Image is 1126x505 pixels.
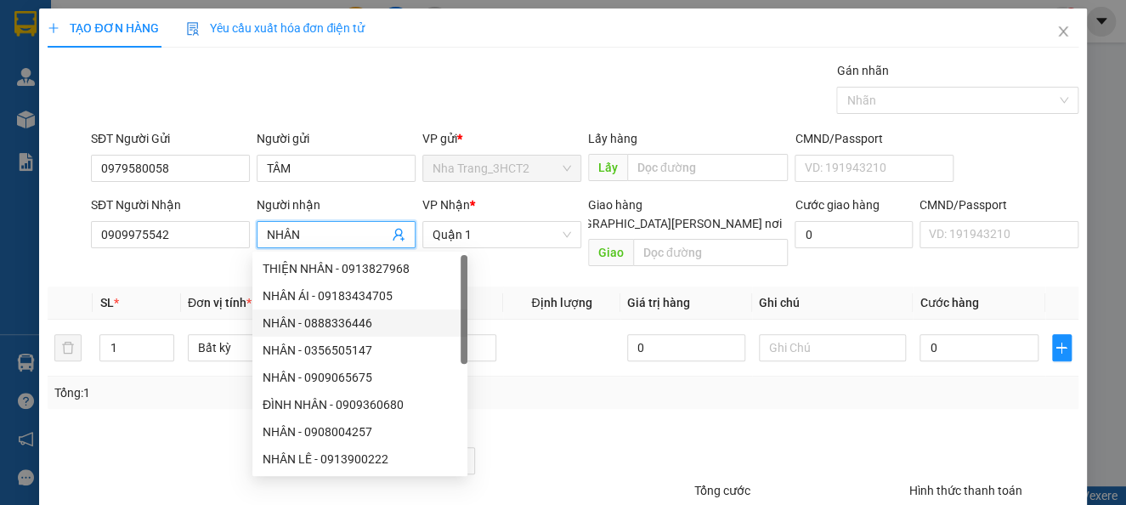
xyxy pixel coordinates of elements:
[252,282,467,309] div: NHÂN ÁI - 09183434705
[531,296,591,309] span: Định lượng
[759,334,907,361] input: Ghi Chú
[54,334,82,361] button: delete
[919,296,978,309] span: Cước hàng
[188,296,252,309] span: Đơn vị tính
[1052,334,1072,361] button: plus
[795,198,879,212] label: Cước giao hàng
[252,309,467,337] div: NHÂN - 0888336446
[588,198,642,212] span: Giao hàng
[422,129,581,148] div: VP gửi
[588,132,637,145] span: Lấy hàng
[588,154,627,181] span: Lấy
[263,450,457,468] div: NHÂN LÊ - 0913900222
[627,296,690,309] span: Giá trị hàng
[48,22,59,34] span: plus
[263,259,457,278] div: THIỆN NHÂN - 0913827968
[252,255,467,282] div: THIỆN NHÂN - 0913827968
[263,395,457,414] div: ĐÌNH NHÂN - 0909360680
[48,21,158,35] span: TẠO ĐƠN HÀNG
[252,337,467,364] div: NHÂN - 0356505147
[184,21,225,62] img: logo.jpg
[549,214,788,233] span: [GEOGRAPHIC_DATA][PERSON_NAME] nơi
[186,21,365,35] span: Yêu cầu xuất hóa đơn điện tử
[99,296,113,309] span: SL
[252,364,467,391] div: NHÂN - 0909065675
[91,129,250,148] div: SĐT Người Gửi
[263,287,457,305] div: NHÂN ÁI - 09183434705
[627,154,789,181] input: Dọc đường
[263,368,457,387] div: NHÂN - 0909065675
[91,196,250,214] div: SĐT Người Nhận
[433,222,571,247] span: Quận 1
[1053,341,1071,355] span: plus
[909,484,1022,497] label: Hình thức thanh toán
[252,445,467,473] div: NHÂN LÊ - 0913900222
[1056,25,1070,38] span: close
[392,228,405,241] span: user-add
[143,65,234,78] b: [DOMAIN_NAME]
[198,335,325,360] span: Bất kỳ
[263,423,457,441] div: NHÂN - 0908004257
[633,239,789,266] input: Dọc đường
[433,156,571,181] span: Nha Trang_3HCT2
[252,391,467,418] div: ĐÌNH NHÂN - 0909360680
[186,22,200,36] img: icon
[795,221,912,248] input: Cước giao hàng
[1039,9,1087,56] button: Close
[422,198,470,212] span: VP Nhận
[627,334,745,361] input: 0
[105,25,168,105] b: Gửi khách hàng
[143,81,234,102] li: (c) 2017
[257,129,416,148] div: Người gửi
[257,196,416,214] div: Người nhận
[588,239,633,266] span: Giao
[263,314,457,332] div: NHÂN - 0888336446
[752,287,914,320] th: Ghi chú
[252,418,467,445] div: NHÂN - 0908004257
[263,341,457,360] div: NHÂN - 0356505147
[836,64,888,77] label: Gán nhãn
[54,383,436,402] div: Tổng: 1
[694,484,750,497] span: Tổng cước
[795,129,953,148] div: CMND/Passport
[919,196,1078,214] div: CMND/Passport
[21,110,93,219] b: Phương Nam Express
